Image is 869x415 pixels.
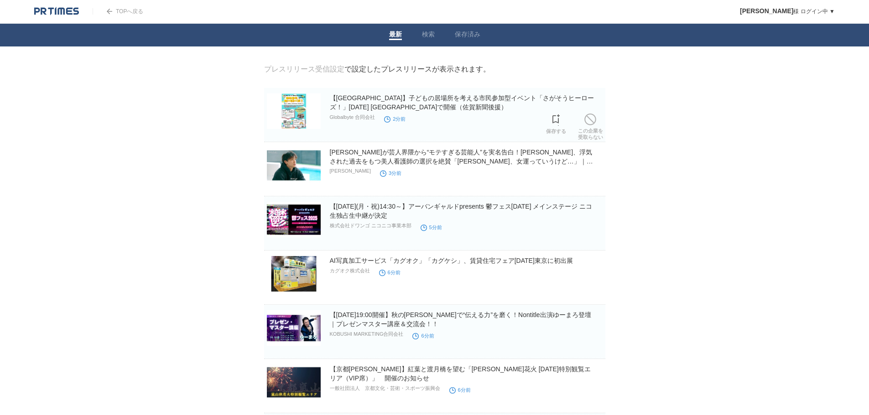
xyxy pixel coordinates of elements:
img: 【佐賀県】子どもの居場所を考える市民参加型イベント「さがそうヒーローズ！」9月21日 厳木で開催（佐賀新聞後援） [267,93,321,129]
p: 株式会社ドワンゴ ニコニコ事業本部 [330,222,411,229]
p: カグオク株式会社 [330,267,370,274]
time: 6分前 [449,387,471,393]
p: 一般社団法人 京都文化・芸術・スポーツ振興会 [330,385,440,392]
a: 保存済み [455,31,480,40]
a: 【[GEOGRAPHIC_DATA]】子どもの居場所を考える市民参加型イベント「さがそうヒーローズ！」[DATE] [GEOGRAPHIC_DATA]で開催（佐賀新聞後援） [330,94,594,111]
p: [PERSON_NAME] [330,168,371,174]
a: [PERSON_NAME]様 ログイン中 ▼ [740,8,835,15]
a: 【[DATE](月・祝)14:30～】アーバンギャルドpresents 鬱フェス[DATE] メインステージ ニコ生独占生中継が決定 [330,203,593,219]
a: 検索 [422,31,435,40]
p: Globalbyte 合同会社 [330,114,375,121]
img: logo.png [34,7,79,16]
a: [PERSON_NAME]が芸人界隈から“モテすぎる芸能人”を実名告白！[PERSON_NAME]、浮気された過去をもつ美人看護師の選択を絶賛「[PERSON_NAME]、女運っていうけど…」｜... [330,149,593,174]
time: 2分前 [384,116,406,122]
a: プレスリリース受信設定 [264,65,344,73]
a: 保存する [546,112,566,134]
a: 最新 [389,31,402,40]
img: arrow.png [107,9,112,14]
a: この企業を受取らない [578,111,603,140]
img: AI写真加工サービス「カグオク」「カグケシ」、賃貸住宅フェア2025東京に初出展 [267,256,321,292]
img: 【京都嵐山発】紅葉と渡月橋を望む「嵐山秋花火 2025特別観覧エリア（VIP席）」 開催のお知らせ [267,364,321,400]
a: 【[DATE]19:00開催】秋の[PERSON_NAME]で“伝える力”を磨く！Nontitle出演ゆーまろ登壇｜プレゼンマスター講座＆交流会！！ [330,311,591,328]
div: で設定したプレスリリースが表示されます。 [264,65,490,74]
time: 3分前 [380,170,401,176]
a: 【京都[PERSON_NAME]】紅葉と渡月橋を望む「[PERSON_NAME]花火 [DATE]特別観覧エリア（VIP席）」 開催のお知らせ [330,365,591,382]
a: AI写真加工サービス「カグオク」「カグケシ」、賃貸住宅フェア[DATE]東京に初出展 [330,257,573,264]
time: 6分前 [379,270,401,275]
p: KOBUSHI MARKETING合同会社 [330,331,404,338]
img: 藤森慎吾が芸人界隈から“モテすぎる芸能人”を実名告白！アン ミカ、浮気された過去をもつ美人看護師の選択を絶賛「男運、女運っていうけど…」｜『ガールオアレディ シーズン2』第4話 [267,148,321,183]
img: 【10月24日(金)19:00開催】秋の渋谷で“伝える力”を磨く！Nontitle出演ゆーまろ登壇｜プレゼンマスター講座＆交流会！！ [267,310,321,346]
span: [PERSON_NAME] [740,7,793,15]
time: 5分前 [421,225,442,230]
a: TOPへ戻る [93,8,143,15]
img: 【9月15日(月・祝)14:30～】アーバンギャルドpresents 鬱フェス2025 メインステージ ニコ生独占生中継が決定 [267,202,321,237]
time: 6分前 [412,333,434,338]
